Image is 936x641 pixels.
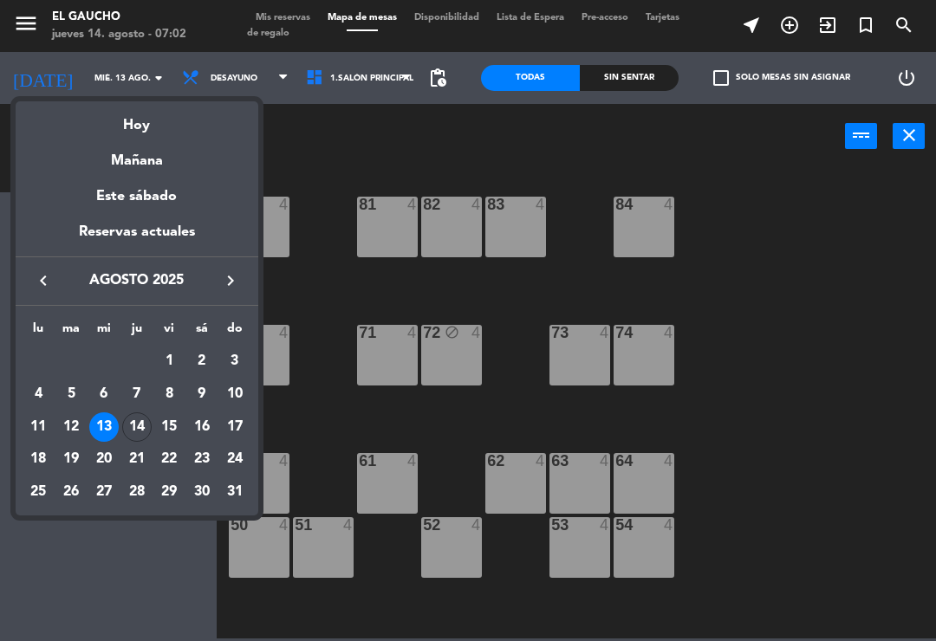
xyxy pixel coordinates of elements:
div: 10 [220,379,250,409]
div: 7 [122,379,152,409]
td: 19 de agosto de 2025 [55,443,88,476]
td: 24 de agosto de 2025 [218,443,251,476]
td: 9 de agosto de 2025 [185,378,218,411]
div: 27 [89,477,119,507]
i: keyboard_arrow_right [220,270,241,291]
div: 24 [220,444,250,474]
td: 28 de agosto de 2025 [120,476,153,508]
th: miércoles [88,319,120,346]
th: lunes [23,319,55,346]
i: keyboard_arrow_left [33,270,54,291]
div: 23 [187,444,217,474]
div: 1 [154,346,184,376]
div: 31 [220,477,250,507]
div: 14 [122,412,152,442]
td: 18 de agosto de 2025 [23,443,55,476]
th: domingo [218,319,251,346]
td: 12 de agosto de 2025 [55,411,88,444]
td: 10 de agosto de 2025 [218,378,251,411]
td: 22 de agosto de 2025 [153,443,185,476]
div: Hoy [16,101,258,137]
td: 30 de agosto de 2025 [185,476,218,508]
td: 2 de agosto de 2025 [185,345,218,378]
td: 21 de agosto de 2025 [120,443,153,476]
div: 20 [89,444,119,474]
th: sábado [185,319,218,346]
div: 25 [23,477,53,507]
div: 17 [220,412,250,442]
div: Mañana [16,137,258,172]
div: 30 [187,477,217,507]
div: 21 [122,444,152,474]
div: 3 [220,346,250,376]
td: 16 de agosto de 2025 [185,411,218,444]
div: 28 [122,477,152,507]
td: 14 de agosto de 2025 [120,411,153,444]
td: 23 de agosto de 2025 [185,443,218,476]
div: 13 [89,412,119,442]
div: 16 [187,412,217,442]
div: Reservas actuales [16,221,258,256]
td: 31 de agosto de 2025 [218,476,251,508]
button: keyboard_arrow_left [28,269,59,292]
div: 4 [23,379,53,409]
td: 7 de agosto de 2025 [120,378,153,411]
div: 11 [23,412,53,442]
div: 18 [23,444,53,474]
th: jueves [120,319,153,346]
div: 29 [154,477,184,507]
div: 2 [187,346,217,376]
div: 15 [154,412,184,442]
th: martes [55,319,88,346]
td: 17 de agosto de 2025 [218,411,251,444]
td: 3 de agosto de 2025 [218,345,251,378]
th: viernes [153,319,185,346]
td: 1 de agosto de 2025 [153,345,185,378]
div: 8 [154,379,184,409]
td: 27 de agosto de 2025 [88,476,120,508]
td: 4 de agosto de 2025 [23,378,55,411]
div: 9 [187,379,217,409]
div: 6 [89,379,119,409]
div: Este sábado [16,172,258,221]
td: AGO. [23,345,153,378]
span: agosto 2025 [59,269,215,292]
td: 13 de agosto de 2025 [88,411,120,444]
td: 15 de agosto de 2025 [153,411,185,444]
button: keyboard_arrow_right [215,269,246,292]
td: 5 de agosto de 2025 [55,378,88,411]
div: 22 [154,444,184,474]
td: 11 de agosto de 2025 [23,411,55,444]
div: 5 [56,379,86,409]
div: 19 [56,444,86,474]
td: 6 de agosto de 2025 [88,378,120,411]
td: 29 de agosto de 2025 [153,476,185,508]
div: 12 [56,412,86,442]
td: 8 de agosto de 2025 [153,378,185,411]
td: 26 de agosto de 2025 [55,476,88,508]
td: 25 de agosto de 2025 [23,476,55,508]
td: 20 de agosto de 2025 [88,443,120,476]
div: 26 [56,477,86,507]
